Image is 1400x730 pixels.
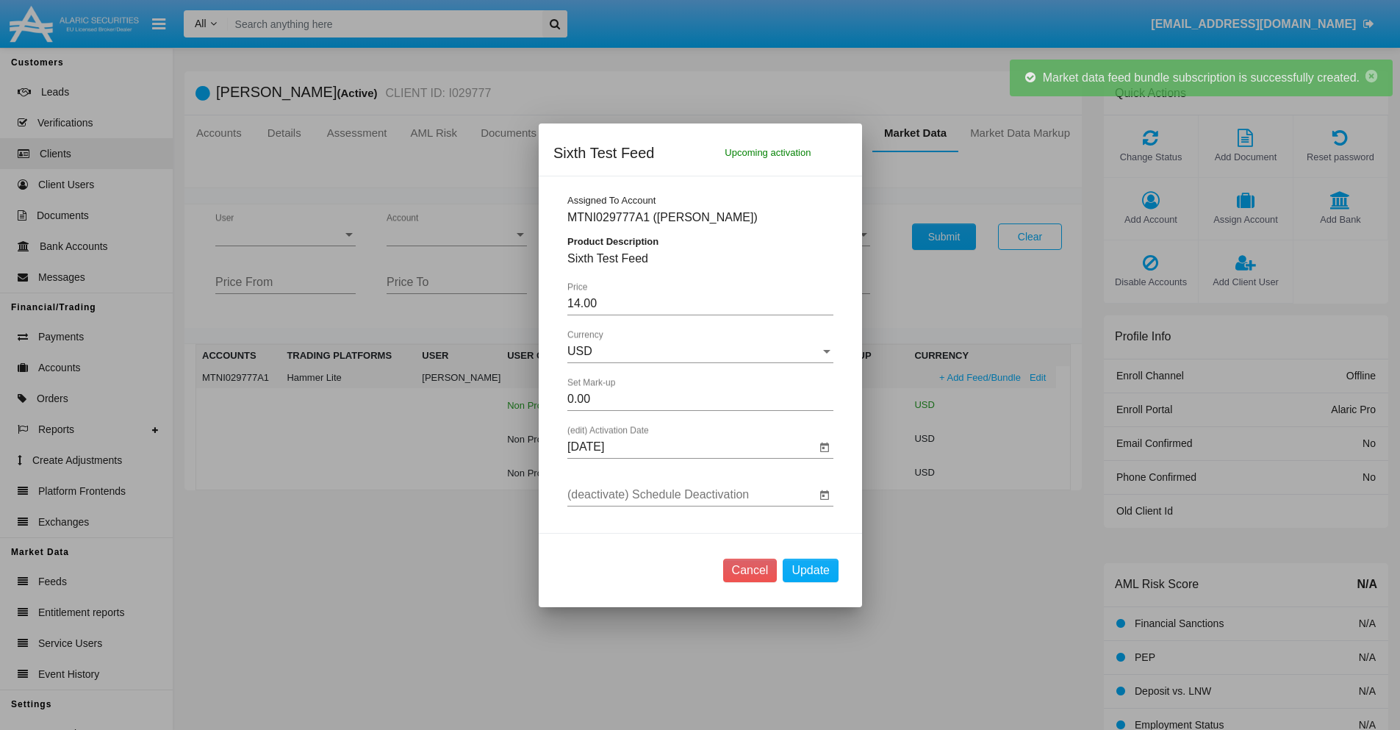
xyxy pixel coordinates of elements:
[567,211,758,223] span: MTNI029777A1 ([PERSON_NAME])
[816,438,833,456] button: Open calendar
[553,141,654,165] span: Sixth Test Feed
[567,236,658,247] span: Product Description
[567,252,648,265] span: Sixth Test Feed
[1043,71,1360,84] span: Market data feed bundle subscription is successfully created.
[722,559,777,582] button: Cancel
[725,141,811,165] span: Upcoming activation
[783,559,839,582] button: Update
[567,345,592,357] span: USD
[567,195,656,206] span: Assigned To Account
[816,486,833,504] button: Open calendar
